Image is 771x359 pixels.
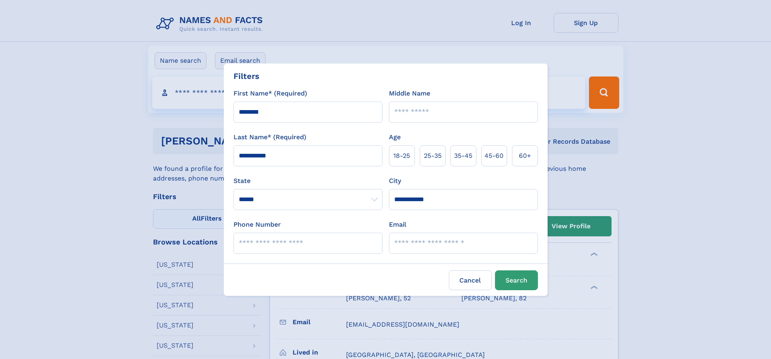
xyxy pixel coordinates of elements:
[424,151,442,161] span: 25‑35
[389,89,430,98] label: Middle Name
[389,220,406,229] label: Email
[234,176,382,186] label: State
[234,220,281,229] label: Phone Number
[234,89,307,98] label: First Name* (Required)
[484,151,503,161] span: 45‑60
[454,151,472,161] span: 35‑45
[495,270,538,290] button: Search
[389,176,401,186] label: City
[519,151,531,161] span: 60+
[234,132,306,142] label: Last Name* (Required)
[449,270,492,290] label: Cancel
[393,151,410,161] span: 18‑25
[389,132,401,142] label: Age
[234,70,259,82] div: Filters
